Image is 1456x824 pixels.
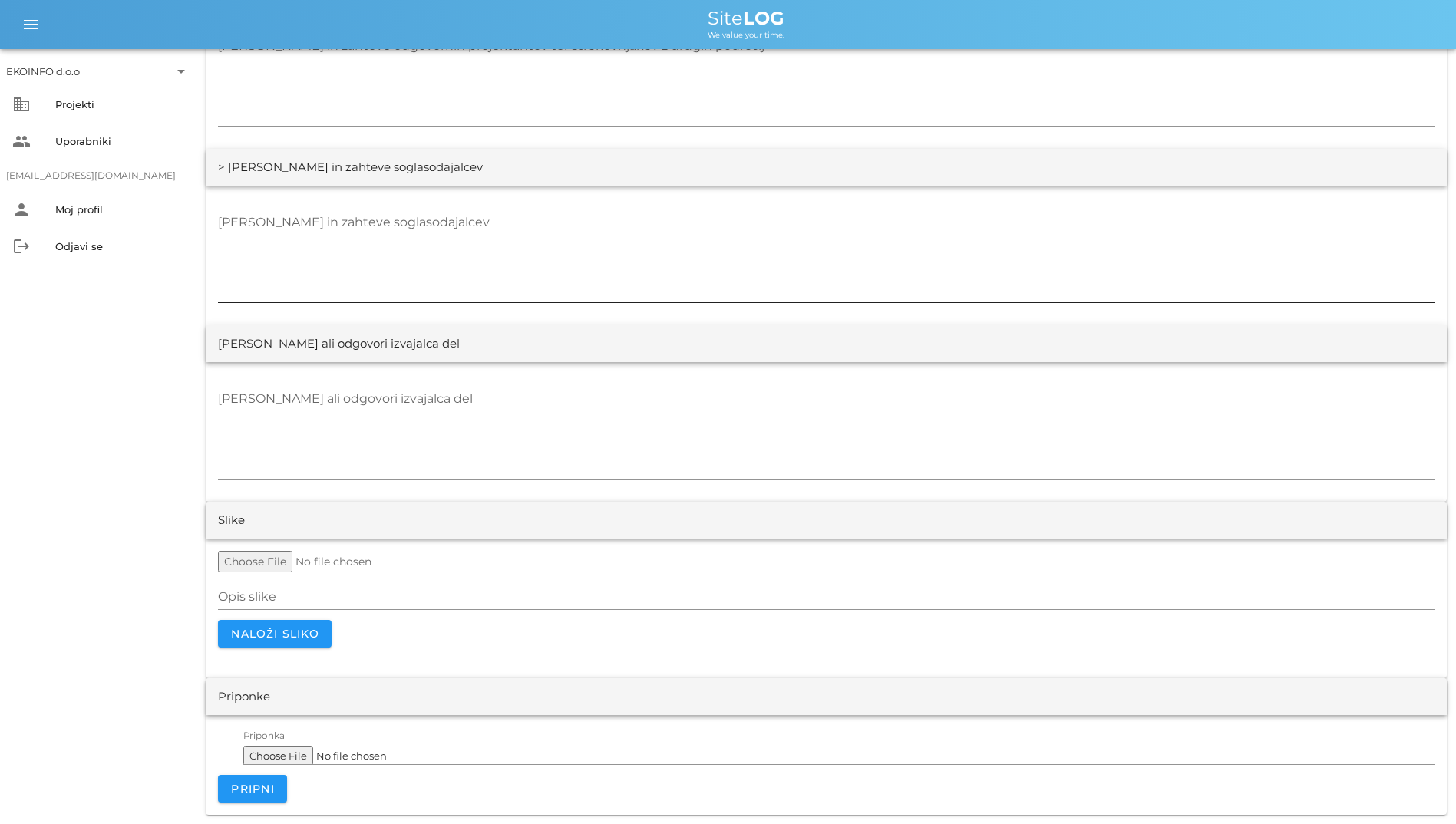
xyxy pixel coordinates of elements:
[218,688,270,706] div: Priponke
[1379,750,1456,824] iframe: Chat Widget
[12,132,31,150] i: people
[6,59,190,84] div: EKOINFO d.o.o
[230,782,275,796] span: Pripni
[1379,750,1456,824] div: Pripomoček za klepet
[55,203,184,216] div: Moj profil
[172,62,190,81] i: arrow_drop_down
[218,335,460,353] div: [PERSON_NAME] ali odgovori izvajalca del
[190,743,264,761] i: file
[218,620,332,648] button: Naloži sliko
[230,627,319,641] span: Naloži sliko
[708,30,784,40] span: We value your time.
[21,15,40,34] i: menu
[55,135,184,147] div: Uporabniki
[218,159,483,176] div: > [PERSON_NAME] in zahteve soglasodajalcev
[12,95,31,114] i: business
[55,98,184,110] div: Projekti
[743,7,784,29] b: LOG
[12,237,31,255] i: logout
[708,7,784,29] span: Site
[12,200,31,219] i: person
[243,730,285,742] label: Priponka
[6,64,80,78] div: EKOINFO d.o.o
[218,775,287,803] button: Pripni
[55,240,184,252] div: Odjavi se
[218,512,245,529] div: Slike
